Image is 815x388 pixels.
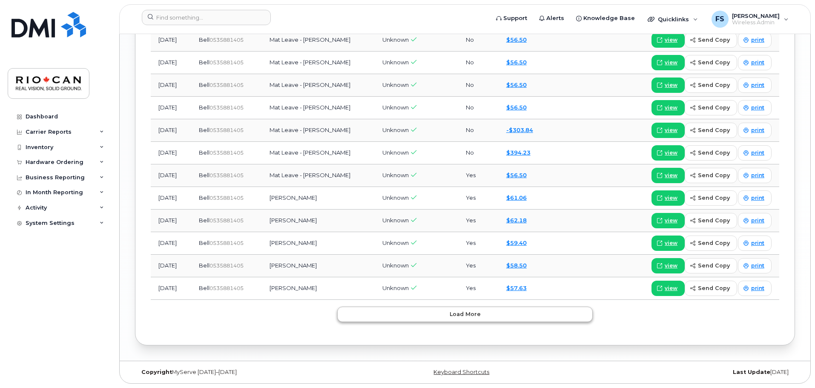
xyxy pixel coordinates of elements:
span: print [751,59,764,66]
span: Unknown [382,149,409,156]
span: view [665,126,677,134]
span: 0535881405 [209,285,244,291]
span: print [751,172,764,179]
span: 0535881405 [209,262,244,269]
span: Bell [199,104,209,111]
span: view [665,36,677,44]
span: 0535881405 [209,149,244,156]
td: [DATE] [151,255,191,277]
div: MyServe [DATE]–[DATE] [135,369,355,376]
a: view [651,145,685,161]
a: Alerts [533,10,570,27]
span: print [751,104,764,112]
span: view [665,149,677,157]
span: send copy [698,58,730,66]
span: view [665,81,677,89]
a: view [651,55,685,70]
span: send copy [698,284,730,292]
td: Mat Leave - [PERSON_NAME] [262,164,375,187]
button: send copy [685,213,737,228]
span: Bell [199,239,209,246]
td: Mat Leave - [PERSON_NAME] [262,29,375,52]
td: [PERSON_NAME] [262,210,375,232]
a: print [738,258,772,273]
span: Unknown [382,172,409,178]
td: [DATE] [151,187,191,210]
a: print [738,145,772,161]
td: Mat Leave - [PERSON_NAME] [262,97,375,119]
strong: Copyright [141,369,172,375]
span: send copy [698,216,730,224]
span: print [751,149,764,157]
a: print [738,100,772,115]
span: Unknown [382,239,409,246]
div: Quicklinks [642,11,704,28]
td: Mat Leave - [PERSON_NAME] [262,52,375,74]
a: view [651,281,685,296]
span: 0535881405 [209,37,244,43]
a: -$303.84 [506,126,533,133]
td: [PERSON_NAME] [262,232,375,255]
span: 0535881405 [209,127,244,133]
span: 0535881405 [209,172,244,178]
span: Unknown [382,285,409,291]
td: [PERSON_NAME] [262,187,375,210]
span: send copy [698,103,730,112]
a: view [651,258,685,273]
button: send copy [685,123,737,138]
span: send copy [698,171,730,179]
a: view [651,236,685,251]
a: $58.50 [506,262,527,269]
a: view [651,123,685,138]
span: print [751,81,764,89]
td: [DATE] [151,164,191,187]
button: send copy [685,190,737,206]
span: 0535881405 [209,104,244,111]
button: send copy [685,145,737,161]
span: send copy [698,81,730,89]
span: Unknown [382,262,409,269]
a: $57.63 [506,285,527,291]
a: Knowledge Base [570,10,641,27]
button: send copy [685,32,737,48]
td: Yes [458,164,499,187]
span: view [665,217,677,224]
td: Mat Leave - [PERSON_NAME] [262,74,375,97]
td: No [458,29,499,52]
span: Bell [199,217,209,224]
span: Bell [199,59,209,66]
span: Bell [199,126,209,133]
button: Load more [337,307,593,322]
a: view [651,190,685,206]
span: Bell [199,194,209,201]
span: send copy [698,149,730,157]
span: Support [503,14,527,23]
span: Wireless Admin [732,19,780,26]
span: 0535881405 [209,195,244,201]
td: Yes [458,210,499,232]
td: No [458,74,499,97]
span: view [665,239,677,247]
span: Bell [199,285,209,291]
a: print [738,236,772,251]
span: print [751,126,764,134]
span: print [751,36,764,44]
span: Bell [199,172,209,178]
td: [DATE] [151,210,191,232]
a: print [738,190,772,206]
a: print [738,32,772,48]
button: send copy [685,55,737,70]
a: $59.40 [506,239,527,246]
span: 0535881405 [209,82,244,88]
a: view [651,213,685,228]
strong: Last Update [733,369,770,375]
a: $56.50 [506,81,527,88]
td: Yes [458,187,499,210]
button: send copy [685,168,737,183]
span: 0535881405 [209,217,244,224]
td: [DATE] [151,142,191,164]
td: [DATE] [151,74,191,97]
td: [DATE] [151,52,191,74]
td: [DATE] [151,97,191,119]
td: Mat Leave - [PERSON_NAME] [262,119,375,142]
